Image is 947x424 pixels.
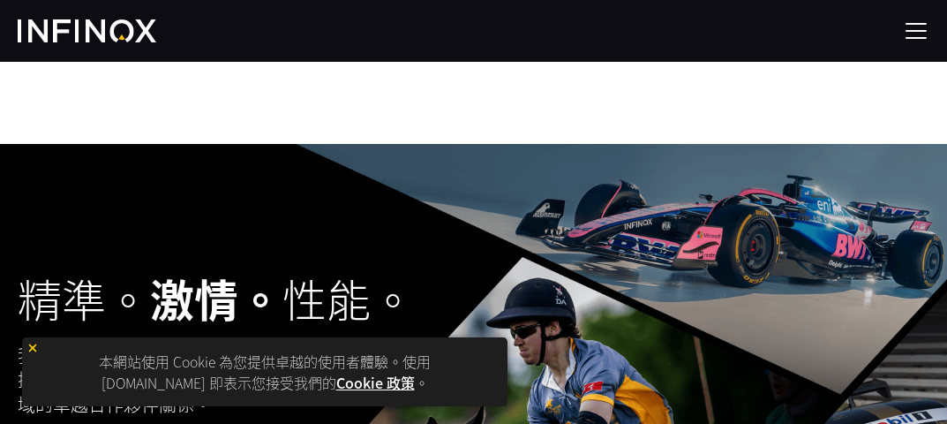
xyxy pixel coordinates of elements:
[18,266,150,329] font: 精準。
[99,351,431,393] font: 本網站使用 Cookie 為您提供卓越的使用者體驗。使用 [DOMAIN_NAME] 即表示您接受我們的
[18,342,335,417] font: 我們不僅追求成果，更致力於成就冠軍。探索英諾 (INFINOX) 在賽車運動和馬球領域的卓越合作夥伴關係。
[26,342,39,354] img: 黃色關閉圖標
[282,266,415,329] font: 性能。
[336,372,415,393] a: Cookie 政策
[415,372,429,393] font: 。
[150,266,282,329] font: 激情。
